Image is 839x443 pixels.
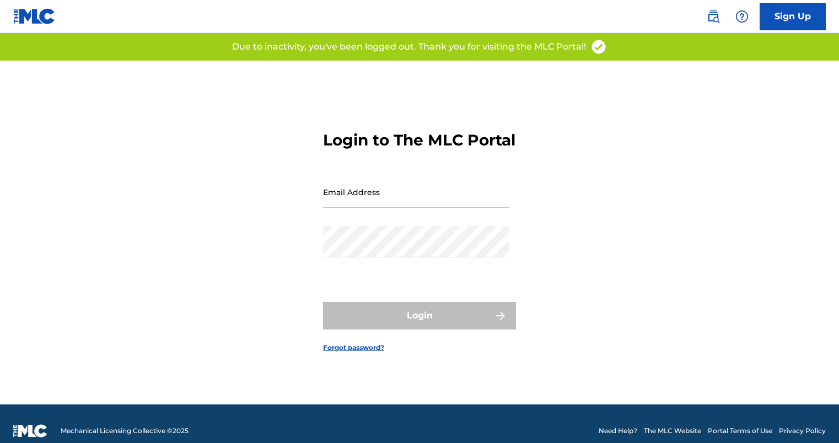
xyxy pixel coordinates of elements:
[735,10,749,23] img: help
[61,426,189,436] span: Mechanical Licensing Collective © 2025
[707,10,720,23] img: search
[599,426,637,436] a: Need Help?
[323,343,384,353] a: Forgot password?
[644,426,701,436] a: The MLC Website
[702,6,724,28] a: Public Search
[13,424,47,437] img: logo
[590,39,607,55] img: access
[760,3,826,30] a: Sign Up
[323,131,515,150] h3: Login to The MLC Portal
[232,40,586,53] p: Due to inactivity, you've been logged out. Thank you for visiting the MLC Portal!
[708,426,772,436] a: Portal Terms of Use
[731,6,753,28] div: Help
[13,8,56,24] img: MLC Logo
[779,426,826,436] a: Privacy Policy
